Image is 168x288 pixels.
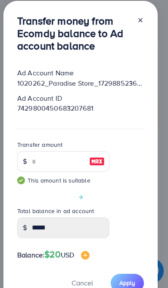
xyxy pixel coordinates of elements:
span: USD [61,250,74,260]
div: 1020262_Paradise Store_1729885236700 [10,78,151,88]
small: This amount is suitable [17,176,109,185]
span: Balance: [17,250,44,260]
img: image [89,156,105,167]
span: Cancel [72,278,93,288]
span: Apply [119,279,135,287]
label: Total balance in ad account [17,207,94,215]
div: Ad Account Name [10,68,151,78]
img: image [81,251,90,260]
img: guide [17,177,25,184]
label: Transfer amount [17,140,62,149]
h3: Transfer money from Ecomdy balance to Ad account balance [17,15,130,52]
div: Ad Account ID [10,93,151,103]
div: 7429800450683207681 [10,103,151,113]
h4: $20 [44,249,90,260]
